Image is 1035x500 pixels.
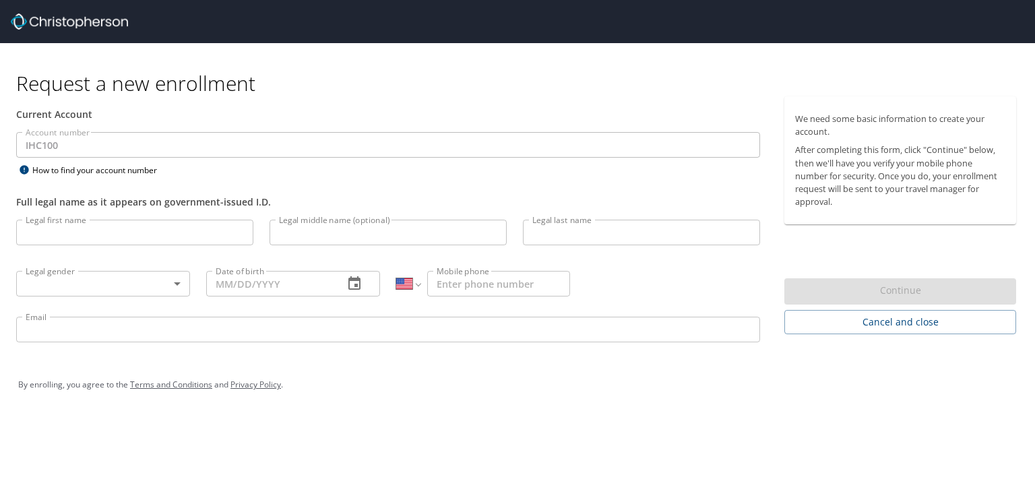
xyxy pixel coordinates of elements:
[16,162,185,179] div: How to find your account number
[16,107,760,121] div: Current Account
[795,144,1005,208] p: After completing this form, click "Continue" below, then we'll have you verify your mobile phone ...
[16,70,1027,96] h1: Request a new enrollment
[795,113,1005,138] p: We need some basic information to create your account.
[16,271,190,296] div: ​
[795,314,1005,331] span: Cancel and close
[230,379,281,390] a: Privacy Policy
[784,310,1016,335] button: Cancel and close
[130,379,212,390] a: Terms and Conditions
[18,368,1017,402] div: By enrolling, you agree to the and .
[16,195,760,209] div: Full legal name as it appears on government-issued I.D.
[427,271,570,296] input: Enter phone number
[206,271,333,296] input: MM/DD/YYYY
[11,13,128,30] img: cbt logo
